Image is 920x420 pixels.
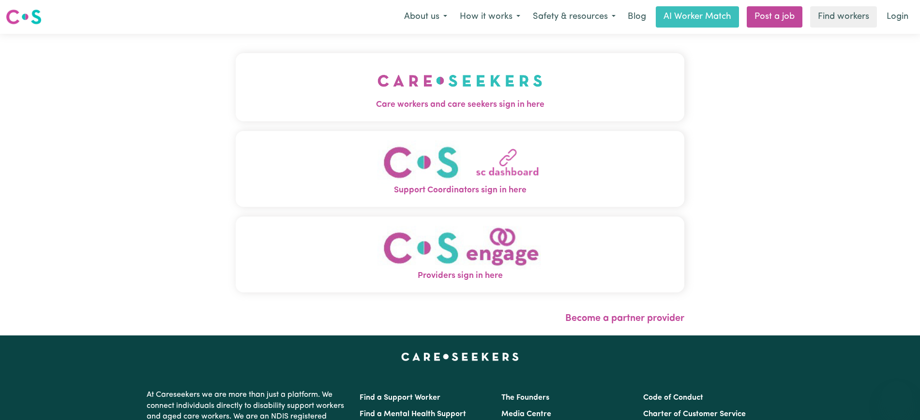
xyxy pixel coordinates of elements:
iframe: Button to launch messaging window [881,381,912,412]
button: How it works [453,7,527,27]
span: Providers sign in here [236,270,684,282]
button: Care workers and care seekers sign in here [236,53,684,121]
button: About us [398,7,453,27]
a: AI Worker Match [656,6,739,28]
a: Login [881,6,914,28]
a: Find workers [810,6,877,28]
img: Careseekers logo [6,8,42,26]
button: Support Coordinators sign in here [236,130,684,206]
a: Media Centre [501,410,551,418]
a: Blog [622,6,652,28]
a: The Founders [501,394,549,402]
a: Code of Conduct [643,394,703,402]
span: Support Coordinators sign in here [236,184,684,197]
a: Charter of Customer Service [643,410,746,418]
span: Care workers and care seekers sign in here [236,99,684,111]
button: Providers sign in here [236,216,684,292]
a: Post a job [747,6,802,28]
a: Careseekers home page [401,353,519,361]
a: Careseekers logo [6,6,42,28]
a: Find a Support Worker [360,394,440,402]
a: Become a partner provider [565,314,684,323]
button: Safety & resources [527,7,622,27]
